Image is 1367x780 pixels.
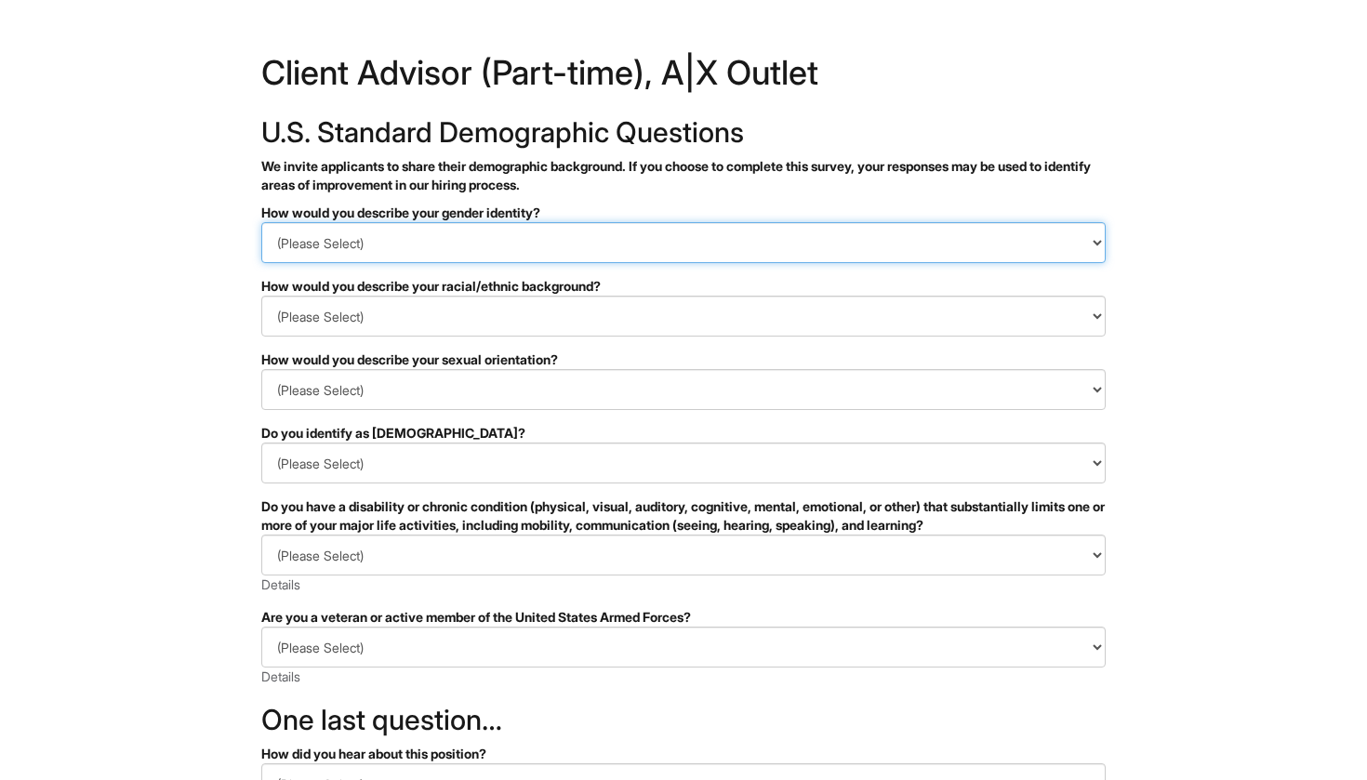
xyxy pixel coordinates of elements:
[261,443,1106,483] select: Do you identify as transgender?
[261,117,1106,148] h2: U.S. Standard Demographic Questions
[261,157,1106,194] p: We invite applicants to share their demographic background. If you choose to complete this survey...
[261,705,1106,735] h2: One last question…
[261,296,1106,337] select: How would you describe your racial/ethnic background?
[261,424,1106,443] div: Do you identify as [DEMOGRAPHIC_DATA]?
[261,535,1106,575] select: Do you have a disability or chronic condition (physical, visual, auditory, cognitive, mental, emo...
[261,204,1106,222] div: How would you describe your gender identity?
[261,56,1106,99] h1: Client Advisor (Part-time), A|X Outlet
[261,350,1106,369] div: How would you describe your sexual orientation?
[261,222,1106,263] select: How would you describe your gender identity?
[261,627,1106,668] select: Are you a veteran or active member of the United States Armed Forces?
[261,668,300,684] a: Details
[261,497,1106,535] div: Do you have a disability or chronic condition (physical, visual, auditory, cognitive, mental, emo...
[261,745,1106,763] div: How did you hear about this position?
[261,369,1106,410] select: How would you describe your sexual orientation?
[261,608,1106,627] div: Are you a veteran or active member of the United States Armed Forces?
[261,277,1106,296] div: How would you describe your racial/ethnic background?
[261,576,300,592] a: Details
